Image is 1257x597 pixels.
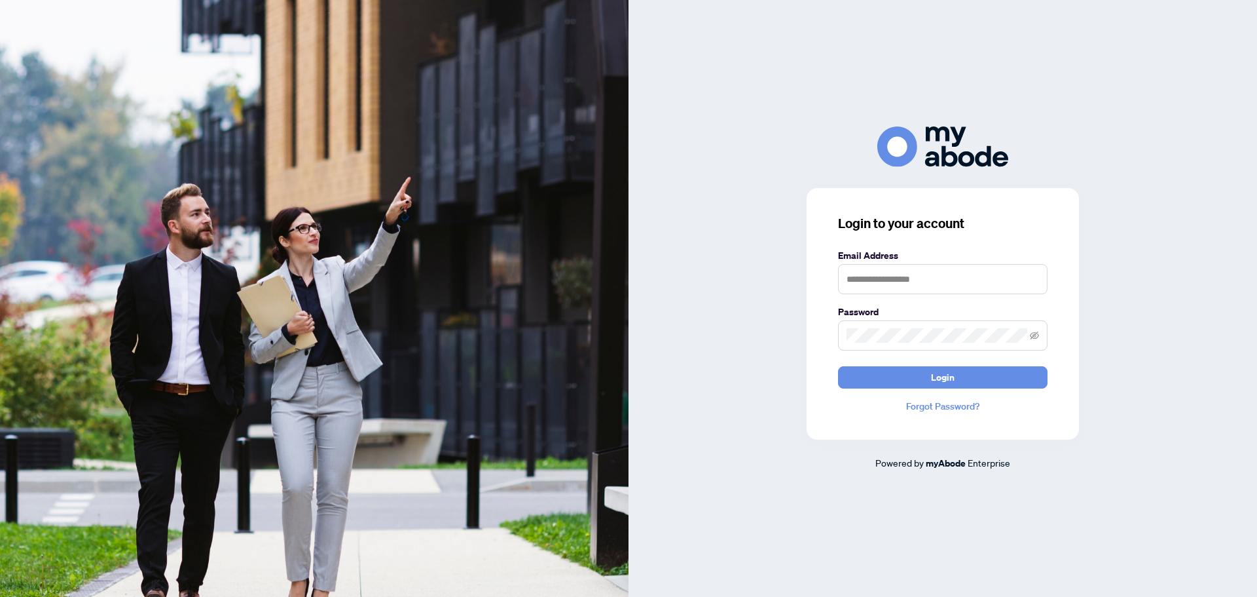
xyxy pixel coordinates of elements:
[1030,331,1039,340] span: eye-invisible
[838,399,1047,414] a: Forgot Password?
[926,456,966,471] a: myAbode
[875,457,924,469] span: Powered by
[838,214,1047,233] h3: Login to your account
[838,248,1047,263] label: Email Address
[931,367,955,388] span: Login
[838,305,1047,319] label: Password
[968,457,1010,469] span: Enterprise
[838,366,1047,389] button: Login
[877,126,1008,166] img: ma-logo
